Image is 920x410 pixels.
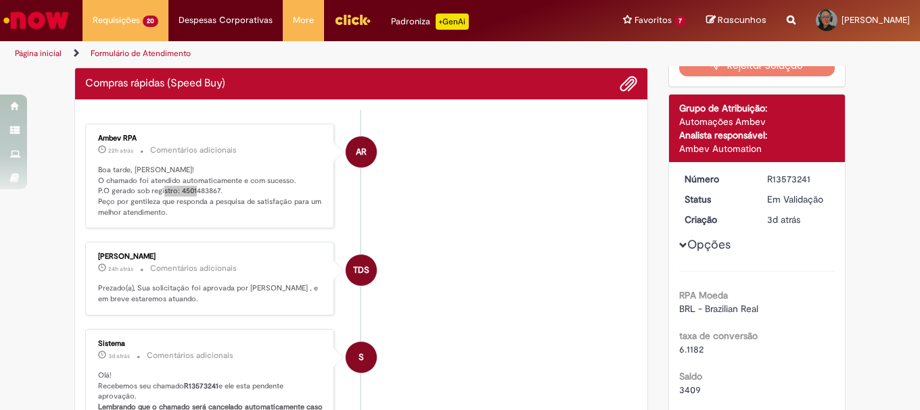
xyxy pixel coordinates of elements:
[85,78,225,90] h2: Compras rápidas (Speed Buy) Histórico de tíquete
[356,136,367,168] span: AR
[679,142,835,155] div: Ambev Automation
[718,14,766,26] span: Rascunhos
[679,343,704,355] span: 6.1182
[767,193,830,206] div: Em Validação
[767,213,800,226] time: 27/09/2025 17:24:49
[98,134,323,143] div: Ambev RPA
[108,147,133,155] span: 22h atrás
[674,193,758,206] dt: Status
[842,14,910,26] span: [PERSON_NAME]
[767,213,830,226] div: 27/09/2025 17:24:49
[679,128,835,142] div: Analista responsável:
[679,330,758,342] b: taxa de conversão
[98,340,323,348] div: Sistema
[353,254,369,286] span: TDS
[346,342,377,373] div: System
[767,213,800,226] span: 3d atrás
[143,16,158,27] span: 20
[391,14,469,30] div: Padroniza
[179,14,273,27] span: Despesas Corporativas
[359,341,364,374] span: S
[767,172,830,186] div: R13573241
[346,255,377,286] div: Tiago Dos Santos Ribeiro
[679,303,758,315] span: BRL - Brazilian Real
[108,352,130,360] time: 27/09/2025 17:25:01
[1,7,71,34] img: ServiceNow
[98,165,323,218] p: Boa tarde, [PERSON_NAME]! O chamado foi atendido automaticamente e com sucesso. P.O gerado sob re...
[674,172,758,186] dt: Número
[10,41,603,66] ul: Trilhas de página
[679,370,702,382] b: Saldo
[150,145,237,156] small: Comentários adicionais
[147,350,233,361] small: Comentários adicionais
[346,136,377,168] div: Ambev RPA
[93,14,140,27] span: Requisições
[108,352,130,360] span: 3d atrás
[679,101,835,115] div: Grupo de Atribuição:
[150,263,237,274] small: Comentários adicionais
[620,75,637,93] button: Adicionar anexos
[91,48,191,59] a: Formulário de Atendimento
[334,9,371,30] img: click_logo_yellow_360x200.png
[108,265,133,273] span: 24h atrás
[674,213,758,226] dt: Criação
[15,48,62,59] a: Página inicial
[293,14,314,27] span: More
[436,14,469,30] p: +GenAi
[674,16,686,27] span: 7
[679,384,701,396] span: 3409
[108,147,133,155] time: 29/09/2025 17:54:47
[679,289,728,301] b: RPA Moeda
[706,14,766,27] a: Rascunhos
[679,115,835,128] div: Automações Ambev
[98,253,323,261] div: [PERSON_NAME]
[635,14,672,27] span: Favoritos
[108,265,133,273] time: 29/09/2025 15:38:33
[184,381,218,391] b: R13573241
[98,283,323,304] p: Prezado(a), Sua solicitação foi aprovada por [PERSON_NAME] , e em breve estaremos atuando.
